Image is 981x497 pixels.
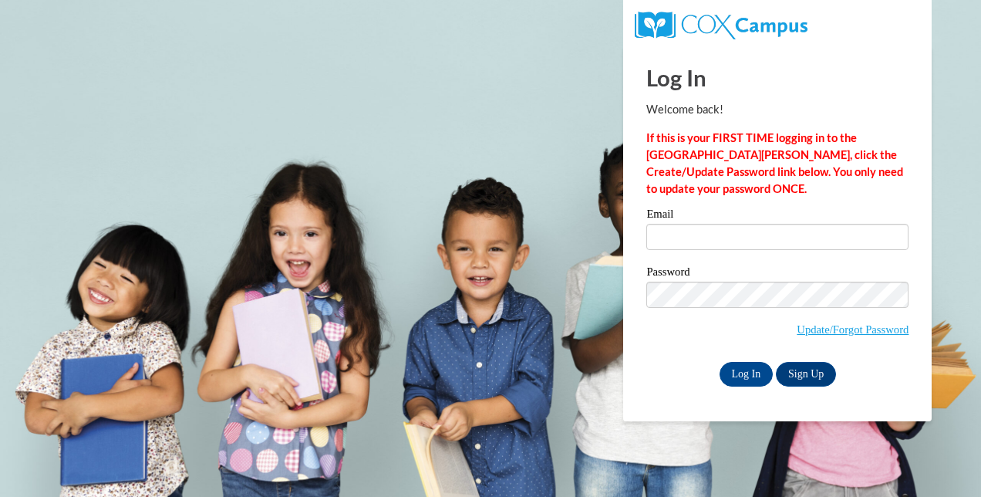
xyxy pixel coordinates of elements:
a: COX Campus [635,18,807,31]
h1: Log In [646,62,909,93]
label: Password [646,266,909,282]
input: Log In [720,362,774,387]
label: Email [646,208,909,224]
a: Sign Up [776,362,836,387]
a: Update/Forgot Password [797,323,909,336]
strong: If this is your FIRST TIME logging in to the [GEOGRAPHIC_DATA][PERSON_NAME], click the Create/Upd... [646,131,903,195]
img: COX Campus [635,12,807,39]
p: Welcome back! [646,101,909,118]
